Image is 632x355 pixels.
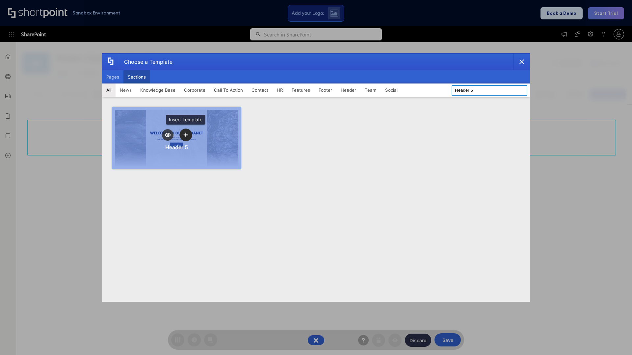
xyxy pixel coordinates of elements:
[116,83,136,97] button: News
[381,83,402,97] button: Social
[360,83,381,97] button: Team
[210,83,247,97] button: Call To Action
[336,83,360,97] button: Header
[119,54,172,70] div: Choose a Template
[102,70,123,83] button: Pages
[102,83,116,97] button: All
[599,323,632,355] iframe: Chat Widget
[287,83,314,97] button: Features
[136,83,180,97] button: Knowledge Base
[180,83,210,97] button: Corporate
[102,53,530,302] div: template selector
[452,85,527,96] input: Search
[273,83,287,97] button: HR
[247,83,273,97] button: Contact
[165,144,188,151] div: Header 5
[123,70,150,83] button: Sections
[314,83,336,97] button: Footer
